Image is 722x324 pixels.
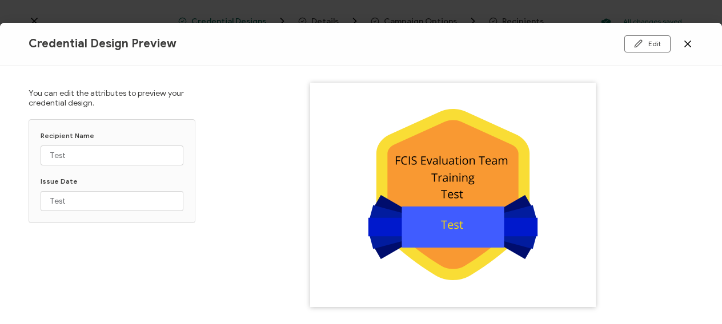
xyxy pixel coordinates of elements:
[29,37,177,51] span: Credential Design Preview
[29,88,195,108] p: You can edit the attributes to preview your credential design.
[624,35,671,52] button: Edit
[41,177,183,185] p: Issue Date
[41,145,183,165] input: [attribute.tag]
[41,191,183,211] input: [attribute.tag]
[665,269,722,324] iframe: Chat Widget
[41,131,183,140] p: Recipient Name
